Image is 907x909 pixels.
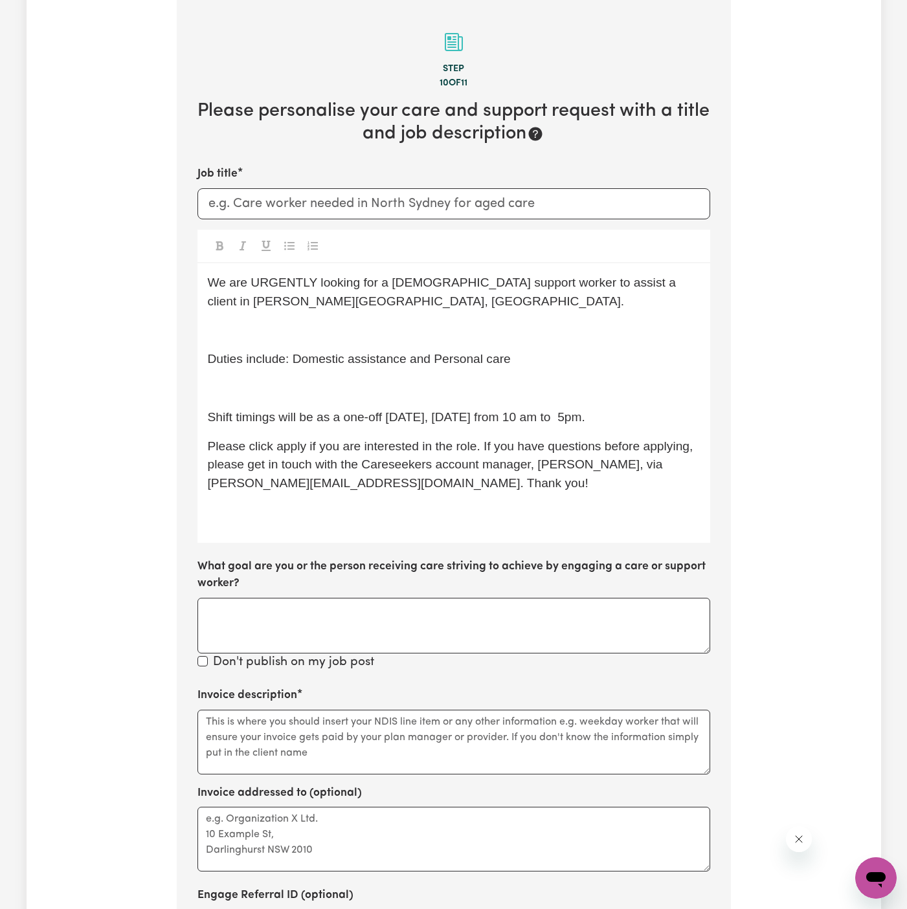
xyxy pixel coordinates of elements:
[197,785,362,802] label: Invoice addressed to (optional)
[280,237,298,254] button: Toggle undefined
[208,276,680,308] span: We are URGENTLY looking for a [DEMOGRAPHIC_DATA] support worker to assist a client in [PERSON_NAM...
[197,166,238,182] label: Job title
[8,9,78,19] span: Need any help?
[197,887,353,904] label: Engage Referral ID (optional)
[197,76,710,91] div: 10 of 11
[197,558,710,593] label: What goal are you or the person receiving care striving to achieve by engaging a care or support ...
[210,237,229,254] button: Toggle undefined
[197,687,297,704] label: Invoice description
[208,410,585,424] span: Shift timings will be as a one-off [DATE], [DATE] from 10 am to 5pm.
[197,62,710,76] div: Step
[786,826,812,852] iframe: Close message
[197,100,710,145] h2: Please personalise your care and support request with a title and job description
[213,653,374,672] label: Don't publish on my job post
[197,188,710,219] input: e.g. Care worker needed in North Sydney for aged care
[208,439,697,490] span: Please click apply if you are interested in the role. If you have questions before applying, plea...
[304,237,322,254] button: Toggle undefined
[208,352,511,366] span: Duties include: Domestic assistance and Personal care
[855,857,897,899] iframe: Button to launch messaging window
[234,237,252,254] button: Toggle undefined
[257,237,275,254] button: Toggle undefined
